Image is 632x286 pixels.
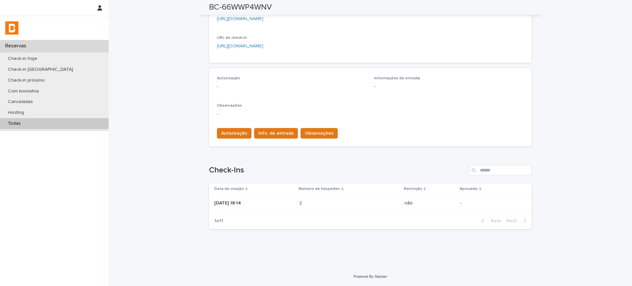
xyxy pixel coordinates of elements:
p: Aprovado [460,185,478,193]
p: Check-in [GEOGRAPHIC_DATA] [3,67,78,72]
a: [URL][DOMAIN_NAME] [217,44,263,48]
button: Back [476,218,504,224]
p: - [217,83,366,90]
a: Powered By Stacker [354,274,387,278]
button: Next [504,218,532,224]
button: Observações [301,128,338,139]
h2: BC-66WWP4WNV [209,3,272,12]
p: 2 [299,199,303,206]
span: Observações [217,104,242,108]
span: Observações [305,130,333,137]
span: Info. de entrada [258,130,294,137]
span: Informações de entrada [374,76,420,80]
p: Hosting [3,110,29,116]
a: [URL][DOMAIN_NAME] [217,16,263,21]
p: Todas [3,121,26,126]
p: - [217,111,524,117]
p: não [405,200,455,206]
span: URL de check-in [217,36,247,40]
p: Check-in próximo [3,78,50,83]
button: Info. de entrada [254,128,298,139]
input: Search [469,165,532,175]
p: Com biometria [3,89,44,94]
p: Canceladas [3,99,38,105]
span: Autorização [217,76,240,80]
p: Número de hóspedes [299,185,340,193]
span: Next [506,219,521,223]
p: Check-in hoje [3,56,42,62]
p: - [460,200,521,206]
p: Data de criação [214,185,244,193]
p: - [374,83,524,90]
p: 1 of 1 [209,213,228,229]
tr: [DATE] 18:1422 não- [209,195,532,211]
span: Autorização [221,130,247,137]
h1: Check-Ins [209,166,466,175]
p: [DATE] 18:14 [214,200,294,206]
button: Autorização [217,128,251,139]
span: Back [487,219,501,223]
p: Restrição [404,185,422,193]
img: zVaNuJHRTjyIjT5M9Xd5 [5,21,18,35]
p: Reservas [3,43,32,49]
